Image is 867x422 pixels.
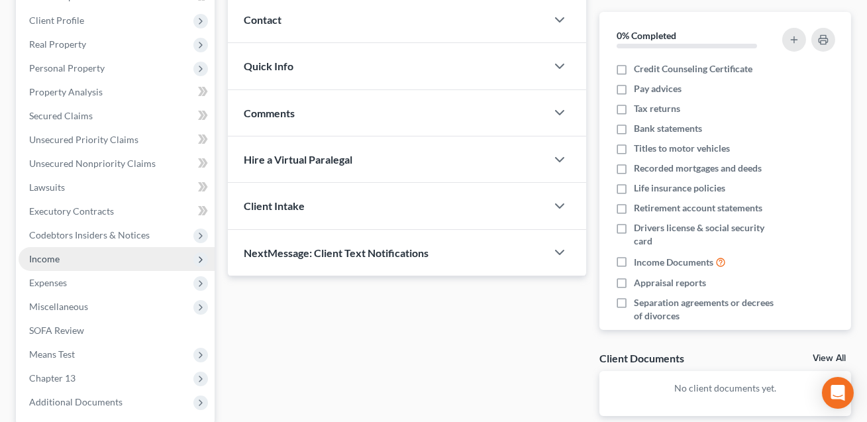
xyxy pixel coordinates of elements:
[634,256,713,269] span: Income Documents
[244,13,281,26] span: Contact
[19,104,215,128] a: Secured Claims
[617,30,676,41] strong: 0% Completed
[634,82,682,95] span: Pay advices
[29,325,84,336] span: SOFA Review
[19,176,215,199] a: Lawsuits
[19,128,215,152] a: Unsecured Priority Claims
[599,351,684,365] div: Client Documents
[244,153,352,166] span: Hire a Virtual Paralegal
[29,62,105,74] span: Personal Property
[29,110,93,121] span: Secured Claims
[634,62,752,76] span: Credit Counseling Certificate
[29,372,76,384] span: Chapter 13
[29,38,86,50] span: Real Property
[19,319,215,343] a: SOFA Review
[29,253,60,264] span: Income
[29,229,150,240] span: Codebtors Insiders & Notices
[813,354,846,363] a: View All
[19,80,215,104] a: Property Analysis
[19,152,215,176] a: Unsecured Nonpriority Claims
[244,60,293,72] span: Quick Info
[244,107,295,119] span: Comments
[29,15,84,26] span: Client Profile
[244,246,429,259] span: NextMessage: Client Text Notifications
[822,377,854,409] div: Open Intercom Messenger
[29,86,103,97] span: Property Analysis
[634,142,730,155] span: Titles to motor vehicles
[29,182,65,193] span: Lawsuits
[634,201,762,215] span: Retirement account statements
[29,277,67,288] span: Expenses
[634,122,702,135] span: Bank statements
[634,296,777,323] span: Separation agreements or decrees of divorces
[634,162,762,175] span: Recorded mortgages and deeds
[29,301,88,312] span: Miscellaneous
[19,199,215,223] a: Executory Contracts
[29,205,114,217] span: Executory Contracts
[610,382,841,395] p: No client documents yet.
[29,134,138,145] span: Unsecured Priority Claims
[29,348,75,360] span: Means Test
[29,396,123,407] span: Additional Documents
[634,102,680,115] span: Tax returns
[634,276,706,290] span: Appraisal reports
[244,199,305,212] span: Client Intake
[634,221,777,248] span: Drivers license & social security card
[634,182,725,195] span: Life insurance policies
[29,158,156,169] span: Unsecured Nonpriority Claims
